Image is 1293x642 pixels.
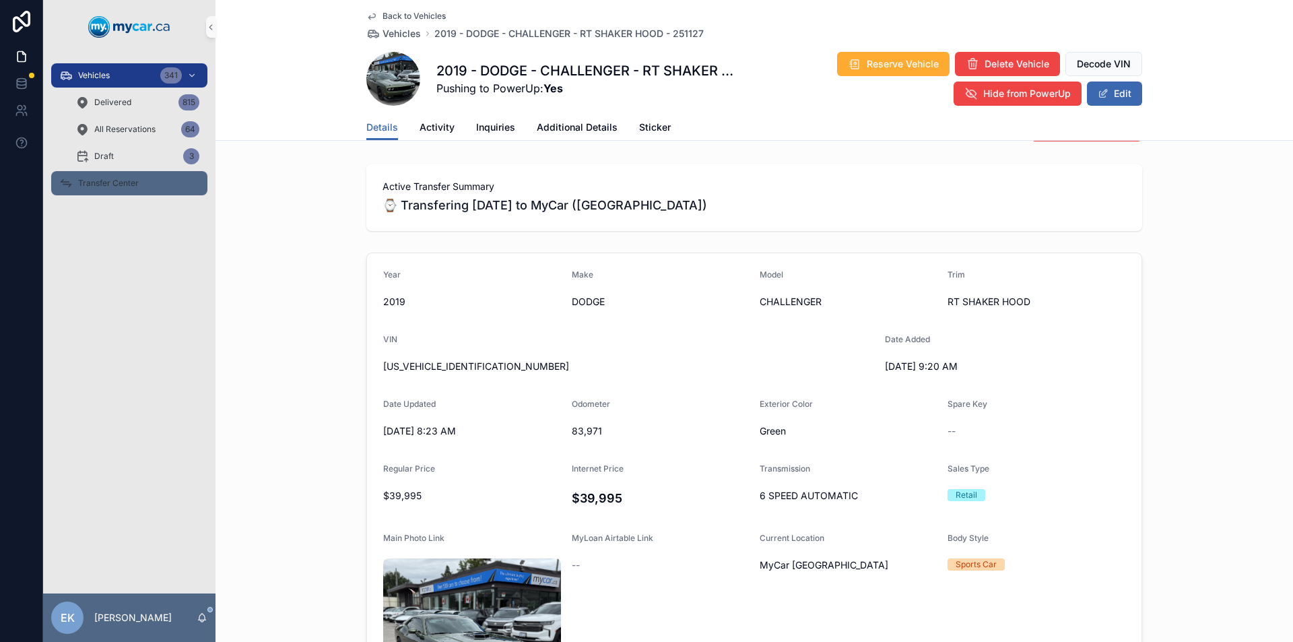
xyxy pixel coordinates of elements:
[572,533,653,543] span: MyLoan Airtable Link
[78,70,110,81] span: Vehicles
[537,121,618,134] span: Additional Details
[537,115,618,142] a: Additional Details
[760,399,813,409] span: Exterior Color
[94,151,114,162] span: Draft
[366,115,398,141] a: Details
[867,57,939,71] span: Reserve Vehicle
[572,463,624,474] span: Internet Price
[760,489,937,503] span: 6 SPEED AUTOMATIC
[61,610,75,626] span: EK
[383,424,561,438] span: [DATE] 8:23 AM
[383,27,421,40] span: Vehicles
[639,115,671,142] a: Sticker
[476,115,515,142] a: Inquiries
[760,295,937,309] span: CHALLENGER
[948,295,1125,309] span: RT SHAKER HOOD
[383,533,444,543] span: Main Photo Link
[366,27,421,40] a: Vehicles
[366,121,398,134] span: Details
[572,558,580,572] span: --
[43,54,215,213] div: scrollable content
[51,171,207,195] a: Transfer Center
[434,27,704,40] a: 2019 - DODGE - CHALLENGER - RT SHAKER HOOD - 251127
[383,11,446,22] span: Back to Vehicles
[1087,82,1142,106] button: Edit
[948,424,956,438] span: --
[94,97,131,108] span: Delivered
[760,558,888,572] span: MyCar [GEOGRAPHIC_DATA]
[885,334,930,344] span: Date Added
[983,87,1071,100] span: Hide from PowerUp
[760,424,937,438] span: Green
[572,424,750,438] span: 83,971
[94,124,156,135] span: All Reservations
[1065,52,1142,76] button: Decode VIN
[956,489,977,501] div: Retail
[476,121,515,134] span: Inquiries
[51,63,207,88] a: Vehicles341
[760,463,810,474] span: Transmission
[436,61,737,80] h1: 2019 - DODGE - CHALLENGER - RT SHAKER HOOD - 251127
[1077,57,1131,71] span: Decode VIN
[572,399,610,409] span: Odometer
[420,121,455,134] span: Activity
[67,117,207,141] a: All Reservations64
[956,558,997,571] div: Sports Car
[183,148,199,164] div: 3
[366,11,446,22] a: Back to Vehicles
[67,144,207,168] a: Draft3
[954,82,1082,106] button: Hide from PowerUp
[383,196,1126,215] span: ⌚ Transfering [DATE] to MyCar ([GEOGRAPHIC_DATA])
[88,16,170,38] img: App logo
[383,360,874,373] span: [US_VEHICLE_IDENTIFICATION_NUMBER]
[383,269,401,280] span: Year
[572,489,750,507] h4: $39,995
[543,82,563,95] strong: Yes
[948,399,987,409] span: Spare Key
[760,533,824,543] span: Current Location
[955,52,1060,76] button: Delete Vehicle
[837,52,950,76] button: Reserve Vehicle
[383,180,1126,193] span: Active Transfer Summary
[572,269,593,280] span: Make
[885,360,1063,373] span: [DATE] 9:20 AM
[436,80,737,96] span: Pushing to PowerUp:
[420,115,455,142] a: Activity
[639,121,671,134] span: Sticker
[760,269,783,280] span: Model
[948,269,965,280] span: Trim
[160,67,182,84] div: 341
[948,533,989,543] span: Body Style
[178,94,199,110] div: 815
[181,121,199,137] div: 64
[383,463,435,474] span: Regular Price
[383,295,561,309] span: 2019
[948,463,989,474] span: Sales Type
[78,178,139,189] span: Transfer Center
[572,295,750,309] span: DODGE
[383,334,397,344] span: VIN
[383,489,561,503] span: $39,995
[67,90,207,115] a: Delivered815
[985,57,1049,71] span: Delete Vehicle
[94,611,172,624] p: [PERSON_NAME]
[383,399,436,409] span: Date Updated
